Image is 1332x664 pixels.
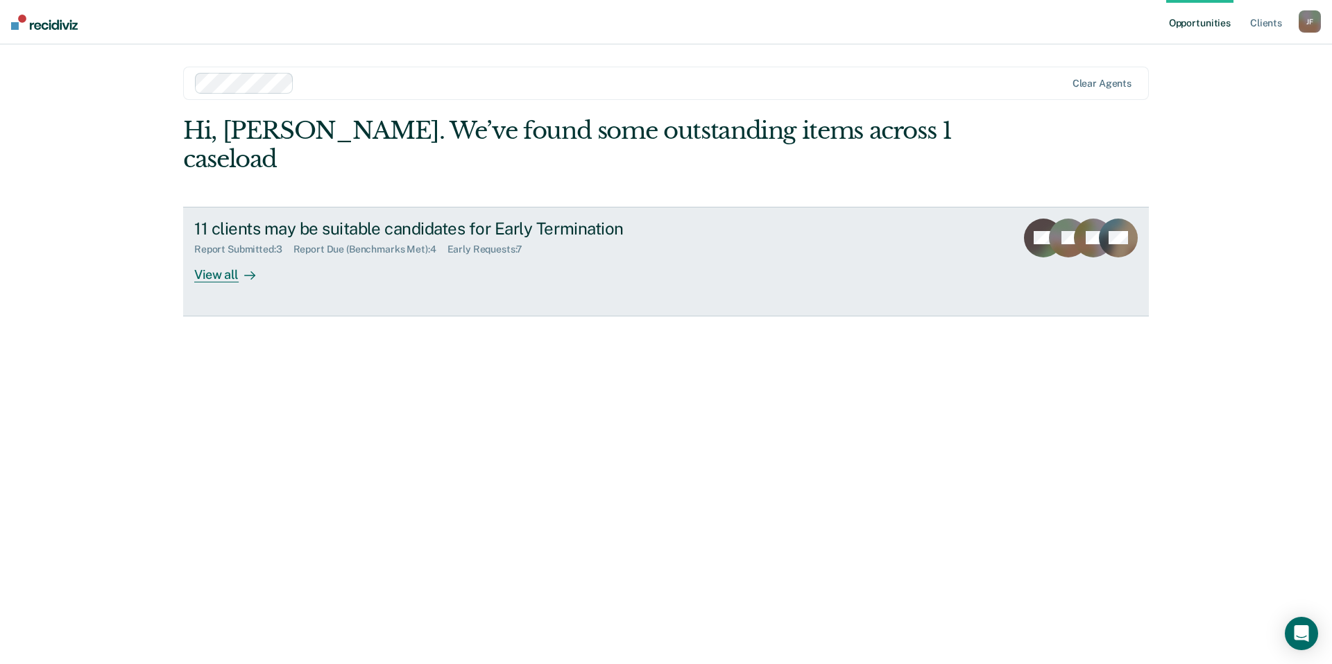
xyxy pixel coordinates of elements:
[1285,617,1318,650] div: Open Intercom Messenger
[1299,10,1321,33] button: JF
[183,207,1149,316] a: 11 clients may be suitable candidates for Early TerminationReport Submitted:3Report Due (Benchmar...
[194,255,272,282] div: View all
[293,244,447,255] div: Report Due (Benchmarks Met) : 4
[1299,10,1321,33] div: J F
[194,244,293,255] div: Report Submitted : 3
[1073,78,1132,90] div: Clear agents
[194,219,681,239] div: 11 clients may be suitable candidates for Early Termination
[447,244,534,255] div: Early Requests : 7
[11,15,78,30] img: Recidiviz
[183,117,956,173] div: Hi, [PERSON_NAME]. We’ve found some outstanding items across 1 caseload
